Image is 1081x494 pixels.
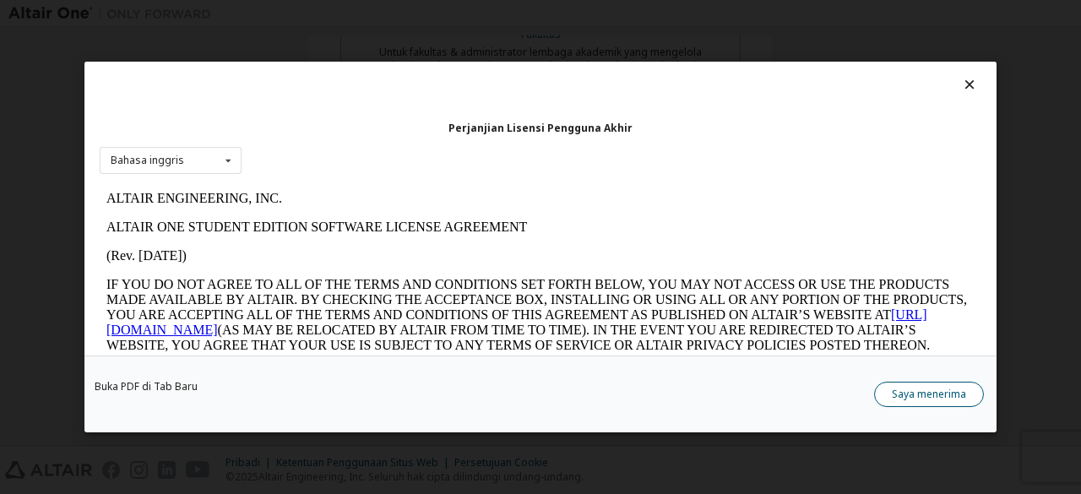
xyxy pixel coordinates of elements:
[892,387,966,401] font: Saya menerima
[95,382,198,392] a: Buka PDF di Tab Baru
[7,7,875,22] p: ALTAIR ENGINEERING, INC.
[95,379,198,394] font: Buka PDF di Tab Baru
[111,153,184,167] font: Bahasa inggris
[7,123,828,153] a: [URL][DOMAIN_NAME]
[874,382,984,407] button: Saya menerima
[7,35,875,51] p: ALTAIR ONE STUDENT EDITION SOFTWARE LICENSE AGREEMENT
[448,121,633,135] font: Perjanjian Lisensi Pengguna Akhir
[7,93,875,214] p: IF YOU DO NOT AGREE TO ALL OF THE TERMS AND CONDITIONS SET FORTH BELOW, YOU MAY NOT ACCESS OR USE...
[7,64,875,79] p: (Rev. [DATE])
